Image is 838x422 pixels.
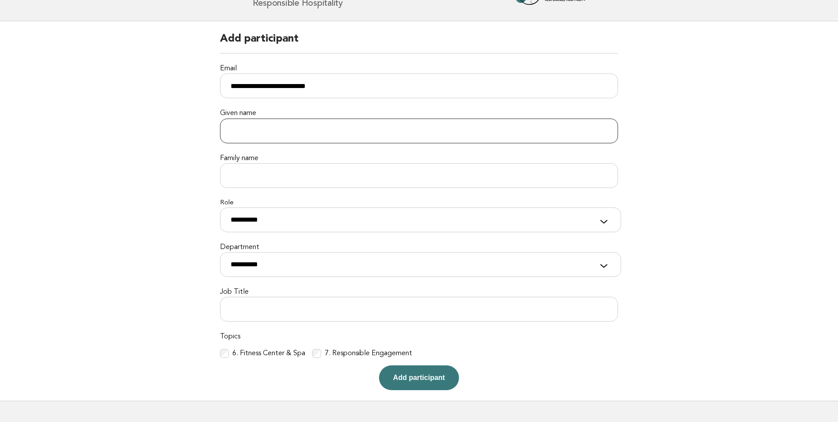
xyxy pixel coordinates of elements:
[232,349,305,358] label: 6. Fitness Center & Spa
[220,288,618,297] label: Job Title
[220,154,618,163] label: Family name
[220,332,618,341] label: Topics
[220,243,618,252] label: Department
[220,32,618,54] h2: Add participant
[220,64,618,73] label: Email
[379,365,459,390] button: Add participant
[220,109,618,118] label: Given name
[325,349,412,358] label: 7. Responsible Engagement
[220,199,618,207] label: Role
